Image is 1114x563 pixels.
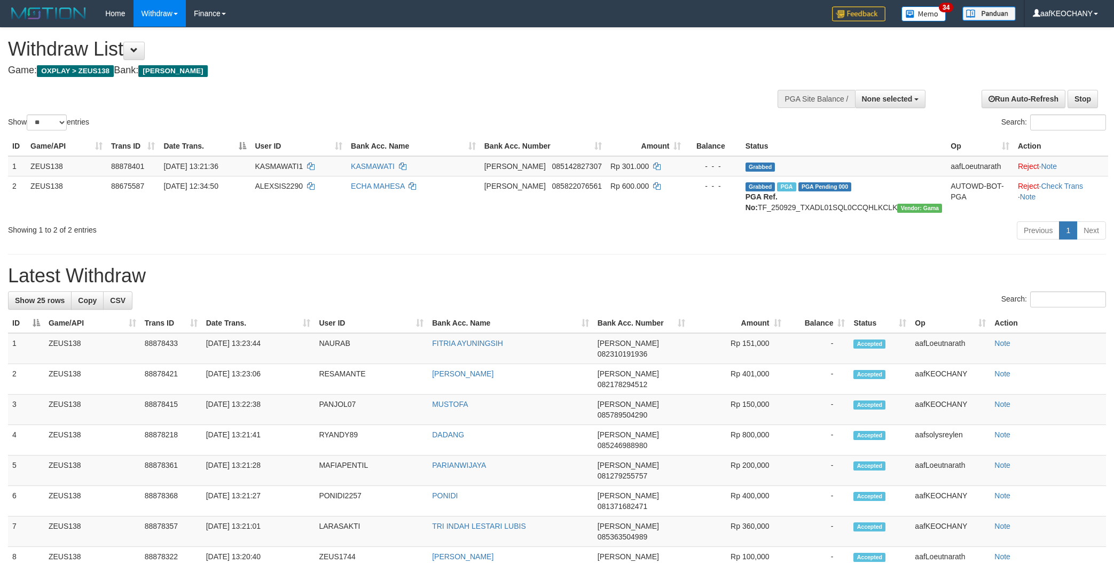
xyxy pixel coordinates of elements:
[110,296,125,305] span: CSV
[786,486,850,516] td: -
[786,395,850,425] td: -
[15,296,65,305] span: Show 25 rows
[315,425,428,456] td: RYANDY89
[990,313,1106,333] th: Action
[8,456,44,486] td: 5
[741,136,947,156] th: Status
[598,522,659,530] span: [PERSON_NAME]
[946,136,1014,156] th: Op: activate to sort column ascending
[1001,291,1106,307] label: Search:
[1030,114,1106,130] input: Search:
[140,364,202,395] td: 88878421
[598,502,647,511] span: Copy 081371682471 to clipboard
[8,136,26,156] th: ID
[202,425,315,456] td: [DATE] 13:21:41
[598,491,659,500] span: [PERSON_NAME]
[832,6,885,21] img: Feedback.jpg
[606,136,685,156] th: Amount: activate to sort column ascending
[777,182,796,191] span: Marked by aafpengsreynich
[202,364,315,395] td: [DATE] 13:23:06
[163,162,218,171] span: [DATE] 13:21:36
[786,333,850,364] td: -
[746,163,775,172] span: Grabbed
[994,339,1010,348] a: Note
[315,313,428,333] th: User ID: activate to sort column ascending
[746,192,778,212] b: PGA Ref. No:
[1077,221,1106,240] a: Next
[107,136,160,156] th: Trans ID: activate to sort column ascending
[159,136,250,156] th: Date Trans.: activate to sort column descending
[140,395,202,425] td: 88878415
[44,364,140,395] td: ZEUS138
[140,333,202,364] td: 88878433
[853,461,885,471] span: Accepted
[610,162,649,171] span: Rp 301.000
[994,522,1010,530] a: Note
[71,291,104,310] a: Copy
[598,441,647,450] span: Copy 085246988980 to clipboard
[140,486,202,516] td: 88878368
[138,65,207,77] span: [PERSON_NAME]
[786,364,850,395] td: -
[8,425,44,456] td: 4
[202,395,315,425] td: [DATE] 13:22:38
[484,182,546,190] span: [PERSON_NAME]
[8,395,44,425] td: 3
[853,340,885,349] span: Accepted
[255,162,303,171] span: KASMAWATI1
[911,486,990,516] td: aafKEOCHANY
[44,516,140,547] td: ZEUS138
[855,90,926,108] button: None selected
[1030,291,1106,307] input: Search:
[315,395,428,425] td: PANJOL07
[994,430,1010,439] a: Note
[432,522,526,530] a: TRI INDAH LESTARI LUBIS
[1059,221,1077,240] a: 1
[315,456,428,486] td: MAFIAPENTIL
[1014,176,1108,217] td: · ·
[484,162,546,171] span: [PERSON_NAME]
[44,333,140,364] td: ZEUS138
[347,136,480,156] th: Bank Acc. Name: activate to sort column ascending
[37,65,114,77] span: OXPLAY > ZEUS138
[78,296,97,305] span: Copy
[44,456,140,486] td: ZEUS138
[689,516,786,547] td: Rp 360,000
[8,313,44,333] th: ID: activate to sort column descending
[428,313,593,333] th: Bank Acc. Name: activate to sort column ascending
[202,456,315,486] td: [DATE] 13:21:28
[552,162,602,171] span: Copy 085142827307 to clipboard
[853,553,885,562] span: Accepted
[853,370,885,379] span: Accepted
[44,395,140,425] td: ZEUS138
[315,486,428,516] td: PONIDI2257
[786,456,850,486] td: -
[140,516,202,547] td: 88878357
[432,552,493,561] a: [PERSON_NAME]
[689,456,786,486] td: Rp 200,000
[26,156,107,176] td: ZEUS138
[901,6,946,21] img: Button%20Memo.svg
[994,461,1010,469] a: Note
[432,430,464,439] a: DADANG
[798,182,852,191] span: PGA Pending
[140,313,202,333] th: Trans ID: activate to sort column ascending
[911,364,990,395] td: aafKEOCHANY
[598,411,647,419] span: Copy 085789504290 to clipboard
[689,486,786,516] td: Rp 400,000
[480,136,606,156] th: Bank Acc. Number: activate to sort column ascending
[689,395,786,425] td: Rp 150,000
[598,461,659,469] span: [PERSON_NAME]
[741,176,947,217] td: TF_250929_TXADL01SQL0CCQHLKCLK
[432,369,493,378] a: [PERSON_NAME]
[598,430,659,439] span: [PERSON_NAME]
[1041,162,1057,171] a: Note
[786,313,850,333] th: Balance: activate to sort column ascending
[1018,162,1039,171] a: Reject
[432,400,468,408] a: MUSTOFA
[202,516,315,547] td: [DATE] 13:21:01
[103,291,132,310] a: CSV
[994,552,1010,561] a: Note
[351,182,404,190] a: ECHA MAHESA
[689,425,786,456] td: Rp 800,000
